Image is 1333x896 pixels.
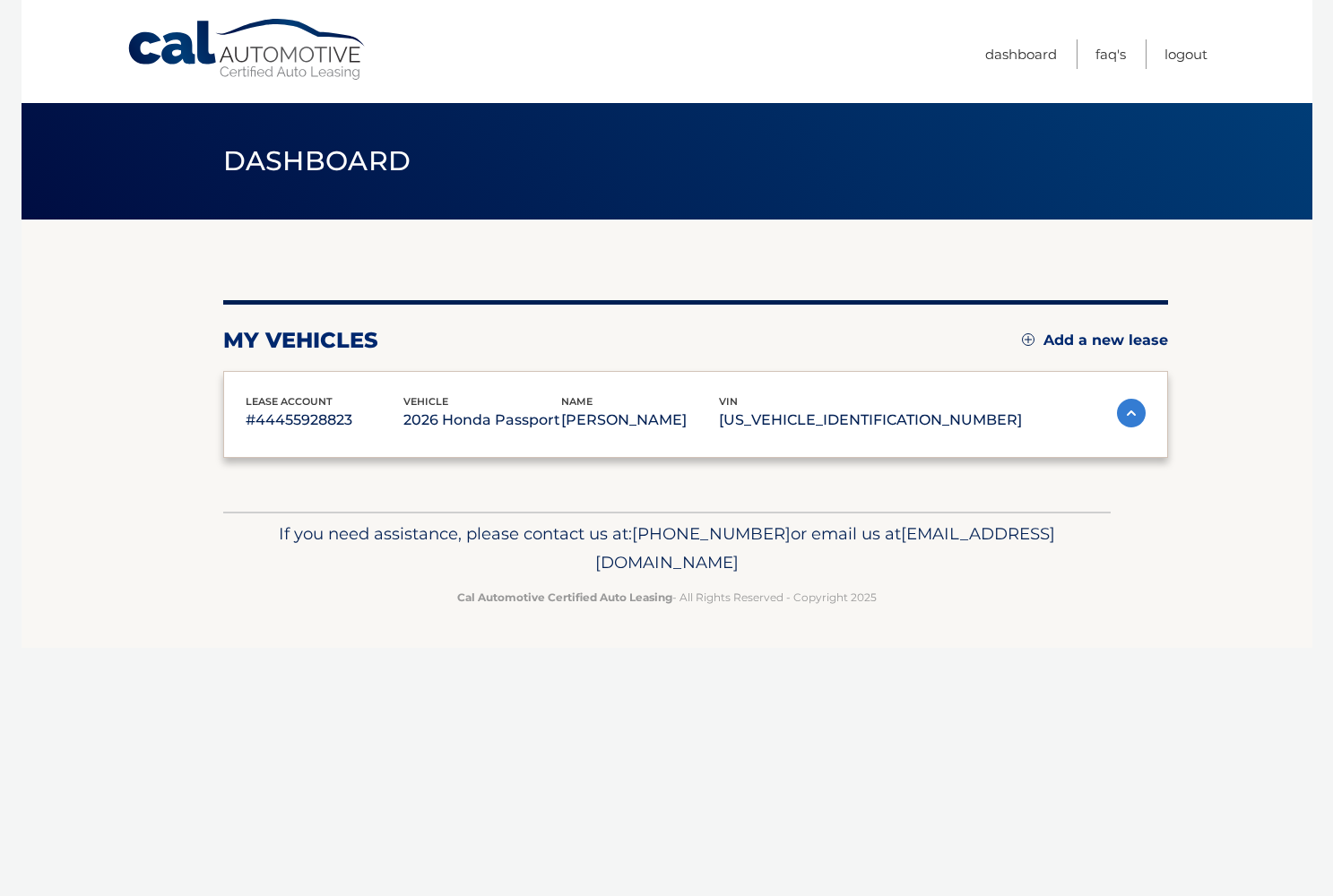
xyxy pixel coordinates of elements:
span: Dashboard [223,144,411,177]
p: If you need assistance, please contact us at: or email us at [235,520,1099,577]
a: Cal Automotive [126,18,368,82]
span: vin [719,395,738,408]
a: Add a new lease [1022,332,1168,349]
span: [PHONE_NUMBER] [632,523,791,544]
strong: Cal Automotive Certified Auto Leasing [457,590,672,604]
p: 2026 Honda Passport [403,408,561,433]
p: - All Rights Reserved - Copyright 2025 [235,588,1099,607]
span: [EMAIL_ADDRESS][DOMAIN_NAME] [595,523,1055,573]
p: [PERSON_NAME] [561,408,719,433]
p: [US_VEHICLE_IDENTIFICATION_NUMBER] [719,408,1022,433]
span: vehicle [403,395,448,408]
a: FAQ's [1095,39,1126,69]
img: add.svg [1022,333,1034,346]
h2: my vehicles [223,327,378,354]
p: #44455928823 [246,408,403,433]
span: name [561,395,593,408]
img: accordion-active.svg [1117,399,1146,427]
a: Logout [1164,39,1207,69]
a: Dashboard [985,39,1057,69]
span: lease account [246,395,333,408]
